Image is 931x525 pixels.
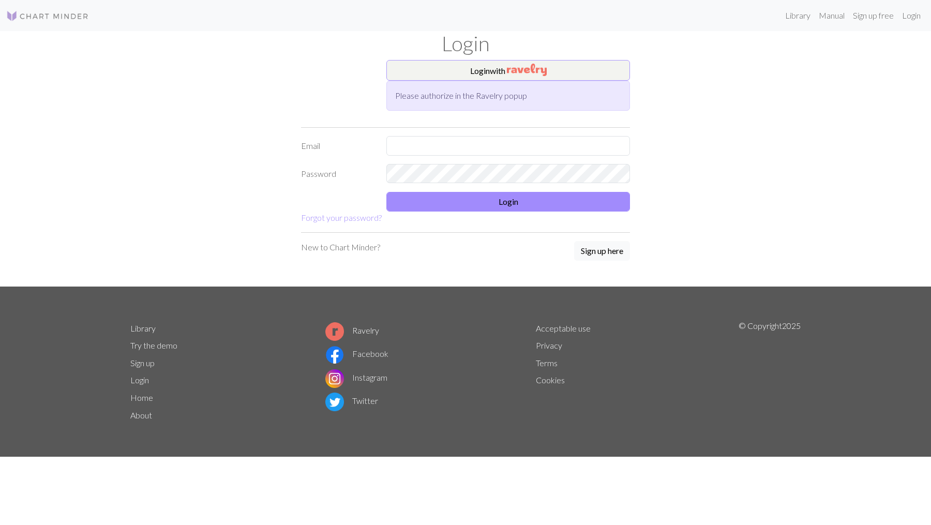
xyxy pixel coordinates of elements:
[6,10,89,22] img: Logo
[325,396,378,406] a: Twitter
[386,192,630,212] button: Login
[130,358,155,368] a: Sign up
[507,64,547,76] img: Ravelry
[130,375,149,385] a: Login
[536,340,562,350] a: Privacy
[849,5,898,26] a: Sign up free
[130,340,177,350] a: Try the demo
[386,60,630,81] button: Loginwith
[574,241,630,261] button: Sign up here
[325,325,379,335] a: Ravelry
[130,323,156,333] a: Library
[781,5,815,26] a: Library
[386,81,630,111] div: Please authorize in the Ravelry popup
[325,393,344,411] img: Twitter logo
[295,136,380,156] label: Email
[815,5,849,26] a: Manual
[295,164,380,184] label: Password
[130,410,152,420] a: About
[301,213,382,222] a: Forgot your password?
[325,322,344,341] img: Ravelry logo
[574,241,630,262] a: Sign up here
[325,349,388,358] a: Facebook
[325,369,344,388] img: Instagram logo
[301,241,380,253] p: New to Chart Minder?
[325,346,344,364] img: Facebook logo
[325,372,387,382] a: Instagram
[130,393,153,402] a: Home
[898,5,925,26] a: Login
[536,323,591,333] a: Acceptable use
[739,320,801,424] p: © Copyright 2025
[536,358,558,368] a: Terms
[124,31,807,56] h1: Login
[536,375,565,385] a: Cookies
